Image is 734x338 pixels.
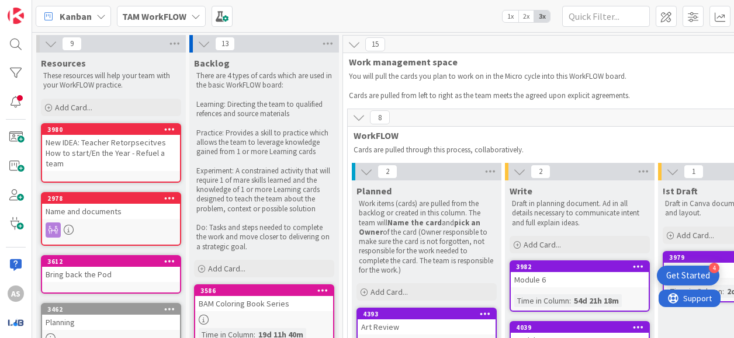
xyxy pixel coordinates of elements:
[358,309,496,319] div: 4393
[41,255,181,294] a: 3612Bring back the Pod
[42,256,180,267] div: 3612
[62,37,82,51] span: 9
[42,304,180,315] div: 3462
[666,270,710,281] div: Get Started
[709,263,719,273] div: 4
[41,192,181,246] a: 2978Name and documents
[47,257,180,266] div: 3612
[356,185,392,197] span: Planned
[511,322,649,333] div: 4039
[511,262,649,287] div: 3982Module 6
[722,285,724,298] span: :
[359,199,494,275] p: Work items (cards) are pulled from the backlog or created in this column. The team will and of th...
[195,285,333,296] div: 3586
[42,304,180,330] div: 3462Planning
[516,263,649,271] div: 3982
[531,165,550,179] span: 2
[42,124,180,135] div: 3980
[196,223,332,252] p: Do: Tasks and steps needed to complete the work and move closer to delivering on a strategic goal.
[663,185,698,197] span: !st Draft
[25,2,53,16] span: Support
[510,260,650,312] a: 3982Module 6Time in Column:54d 21h 18m
[41,123,181,183] a: 3980New IDEA: Teacher Retorpsecitves How to start/En the Year - Refuel a team
[358,319,496,334] div: Art Review
[42,256,180,282] div: 3612Bring back the Pod
[511,262,649,272] div: 3982
[42,204,180,219] div: Name and documents
[387,218,442,228] strong: Name the card
[43,71,179,90] p: These resources will help your team with your WorkFLOW practice.
[524,239,561,250] span: Add Card...
[378,165,397,179] span: 2
[516,323,649,332] div: 4039
[55,102,92,113] span: Add Card...
[562,6,650,27] input: Quick Filter...
[8,285,24,302] div: AS
[569,294,571,307] span: :
[215,37,235,51] span: 13
[208,263,245,274] span: Add Card...
[195,285,333,311] div: 3586BAM Coloring Book Series
[518,11,534,22] span: 2x
[8,314,24,330] img: avatar
[514,294,569,307] div: Time in Column
[359,218,482,237] strong: pick an Owner
[200,287,333,295] div: 3586
[196,100,332,119] p: Learning: Directing the team to qualified refences and source materials
[47,194,180,203] div: 2978
[41,57,86,69] span: Resources
[194,57,230,69] span: Backlog
[42,315,180,330] div: Planning
[196,166,332,214] p: Experiment: A constrained activity that will require 1 of mare skills learned and the knowledge o...
[657,266,719,285] div: Open Get Started checklist, remaining modules: 4
[42,193,180,204] div: 2978
[196,128,332,157] p: Practice: Provides a skill to practice which allows the team to leverage knowledge gained from 1 ...
[503,11,518,22] span: 1x
[42,135,180,171] div: New IDEA: Teacher Retorpsecitves How to start/En the Year - Refuel a team
[47,305,180,313] div: 3462
[512,199,648,228] p: Draft in planning document. Ad in all details necessary to communicate intent and full explain id...
[8,8,24,24] img: Visit kanbanzone.com
[371,287,408,297] span: Add Card...
[534,11,550,22] span: 3x
[42,267,180,282] div: Bring back the Pod
[358,309,496,334] div: 4393Art Review
[196,71,332,90] p: There are 4 types of cards which are used in the basic WorkFLOW board:
[510,185,532,197] span: Write
[122,11,186,22] b: TAM WorkFLOW
[42,124,180,171] div: 3980New IDEA: Teacher Retorpsecitves How to start/En the Year - Refuel a team
[42,193,180,219] div: 2978Name and documents
[60,9,92,23] span: Kanban
[47,126,180,134] div: 3980
[370,110,390,124] span: 8
[195,296,333,311] div: BAM Coloring Book Series
[363,310,496,318] div: 4393
[511,272,649,287] div: Module 6
[365,37,385,51] span: 15
[677,230,714,241] span: Add Card...
[571,294,622,307] div: 54d 21h 18m
[684,165,704,179] span: 1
